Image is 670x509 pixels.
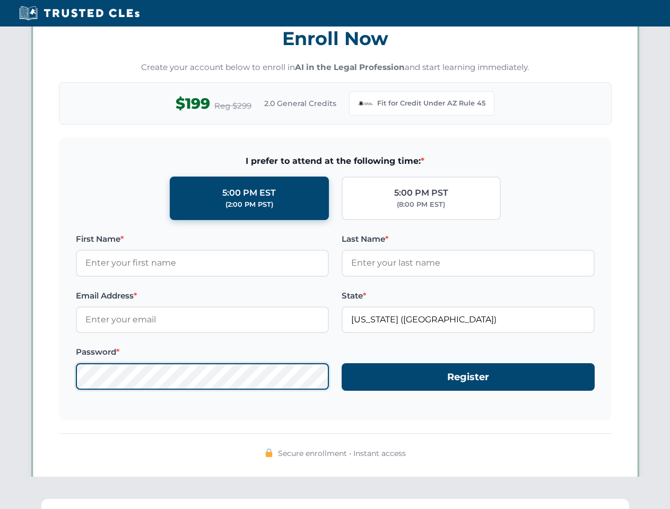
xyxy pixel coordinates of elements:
img: 🔒 [265,449,273,457]
label: First Name [76,233,329,245]
span: 2.0 General Credits [264,98,336,109]
label: Password [76,346,329,358]
p: Create your account below to enroll in and start learning immediately. [59,62,612,74]
span: $199 [176,92,210,116]
strong: AI in the Legal Profession [295,62,405,72]
span: I prefer to attend at the following time: [76,154,595,168]
input: Enter your first name [76,250,329,276]
button: Register [342,363,595,391]
h3: Enroll Now [59,22,612,55]
label: State [342,289,595,302]
label: Email Address [76,289,329,302]
span: Fit for Credit Under AZ Rule 45 [377,98,485,109]
input: Enter your last name [342,250,595,276]
input: Arizona (AZ) [342,306,595,333]
label: Last Name [342,233,595,245]
div: 5:00 PM PST [394,186,448,200]
div: (8:00 PM EST) [397,199,445,210]
input: Enter your email [76,306,329,333]
img: Arizona Bar [358,96,373,111]
img: Trusted CLEs [16,5,143,21]
div: 5:00 PM EST [222,186,276,200]
div: (2:00 PM PST) [225,199,273,210]
span: Secure enrollment • Instant access [278,447,406,459]
span: Reg $299 [214,100,251,112]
